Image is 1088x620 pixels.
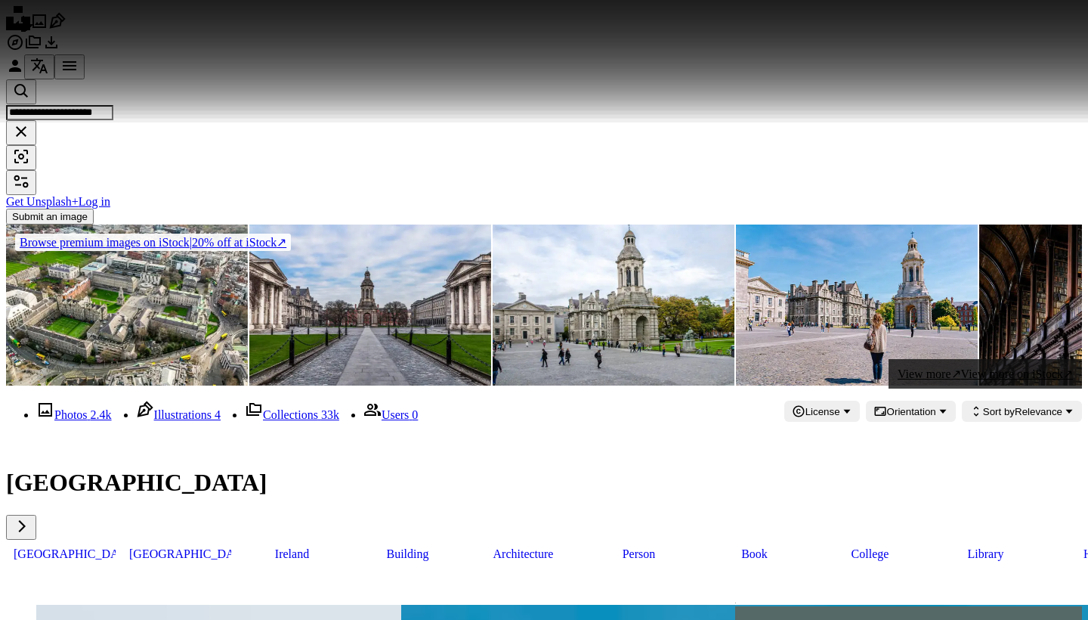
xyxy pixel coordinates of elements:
[321,408,339,421] span: 33k
[962,401,1082,422] button: Sort byRelevance
[412,408,418,421] span: 0
[136,408,221,421] a: Illustrations 4
[931,540,1040,569] a: library
[24,54,54,79] button: Language
[20,236,192,249] span: Browse premium images on iStock |
[237,540,347,569] a: ireland
[700,540,809,569] a: book
[736,225,978,386] img: A woman standing with a backpack in the courtyard of Trinity College in Dublin, Ireland.
[42,41,60,54] a: Download History
[6,145,36,170] button: Visual search
[6,20,30,33] a: Home — Unsplash
[54,54,85,79] button: Menu
[79,195,110,208] a: Log in
[6,79,36,104] button: Search Unsplash
[805,406,840,417] span: License
[48,20,66,33] a: Illustrations
[784,401,860,422] button: License
[493,225,734,386] img: Parliament Square of Dublin Trinity College during day of fall
[363,408,418,421] a: Users 0
[6,41,24,54] a: Explore
[6,209,94,225] button: Submit an image
[961,367,1073,380] span: View more on iStock ↗
[866,401,956,422] button: Orientation
[6,79,1082,170] form: Find visuals sitewide
[6,225,248,386] img: Aerial view of Dublin Ireland city centre, aerial view of Dublin skyline, european city life and ...
[6,515,36,540] button: scroll list to the right
[889,359,1082,389] a: View more↗View more on iStock↗
[215,408,221,421] span: 4
[249,225,491,386] img: Dublin Ireland Trinity College
[468,540,578,569] a: architecture
[6,225,300,260] a: Browse premium images on iStock|20% off at iStock↗
[91,408,112,421] span: 2.4k
[353,540,462,569] a: building
[815,540,925,569] a: college
[24,41,42,54] a: Collections
[30,20,48,33] a: Photos
[122,540,231,569] a: [GEOGRAPHIC_DATA]
[983,406,1062,417] span: Relevance
[6,469,1082,497] h1: [GEOGRAPHIC_DATA]
[735,603,736,603] img: file-1747939376688-baf9a4a454ffimage
[15,234,291,251] div: 20% off at iStock ↗
[898,367,961,380] span: View more ↗
[36,408,112,421] a: Photos 2.4k
[6,195,79,208] a: Get Unsplash+
[6,540,116,569] a: [GEOGRAPHIC_DATA]
[6,64,24,77] a: Log in / Sign up
[887,406,936,417] span: Orientation
[983,406,1015,417] span: Sort by
[6,120,36,145] button: Clear
[245,408,339,421] a: Collections 33k
[6,170,36,195] button: Filters
[584,540,694,569] a: person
